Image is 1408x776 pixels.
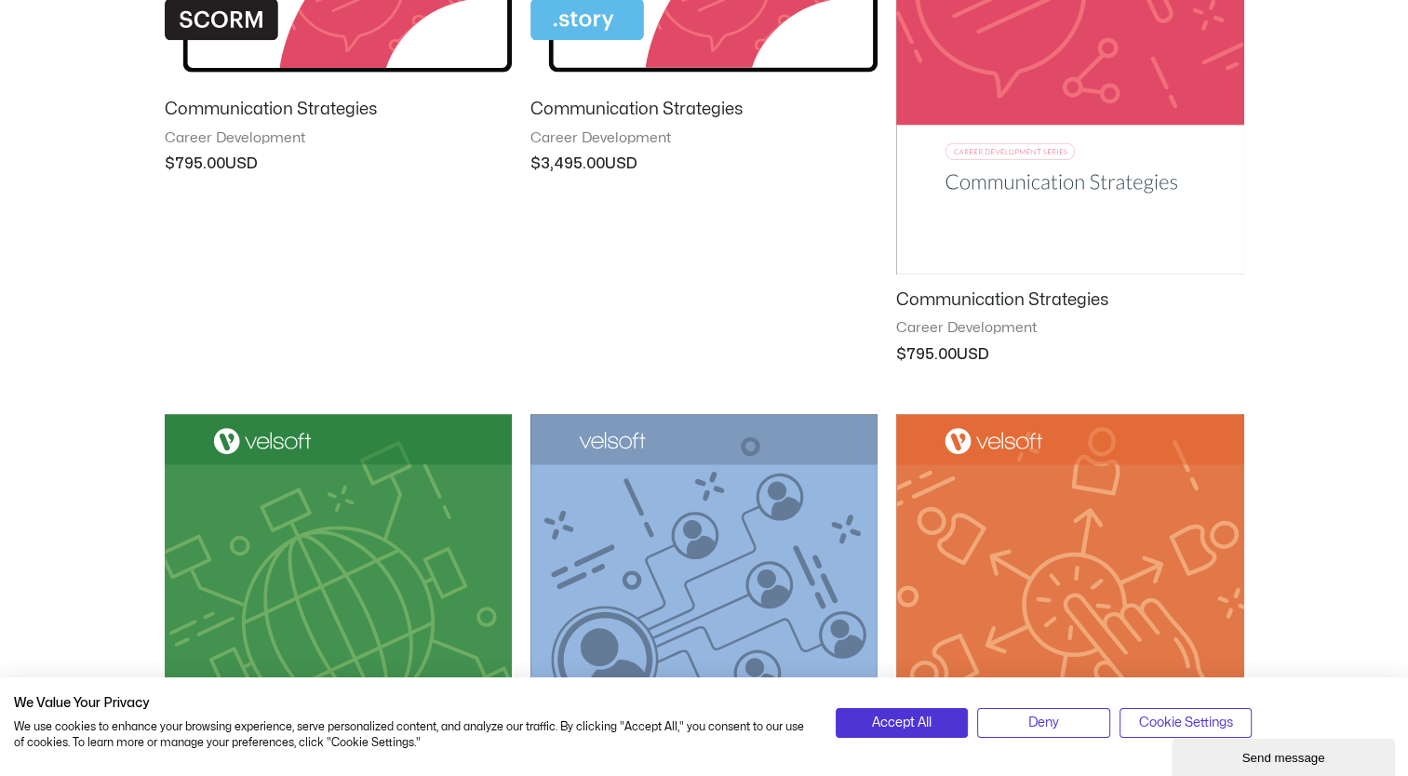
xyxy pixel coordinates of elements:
[896,347,906,362] span: $
[165,156,175,171] span: $
[165,129,512,148] span: Career Development
[1172,735,1399,776] iframe: chat widget
[165,156,225,171] bdi: 795.00
[896,347,957,362] bdi: 795.00
[1120,708,1253,738] button: Adjust cookie preferences
[836,708,969,738] button: Accept all cookies
[1139,713,1233,733] span: Cookie Settings
[165,99,512,120] h2: Communication Strategies
[896,319,1243,338] span: Career Development
[530,99,878,120] h2: Communication Strategies
[1028,713,1059,733] span: Deny
[530,156,605,171] bdi: 3,495.00
[530,129,878,148] span: Career Development
[896,289,1243,311] h2: Communication Strategies
[530,156,541,171] span: $
[165,99,512,128] a: Communication Strategies
[872,713,932,733] span: Accept All
[896,289,1243,319] a: Communication Strategies
[14,695,808,712] h2: We Value Your Privacy
[530,99,878,128] a: Communication Strategies
[14,719,808,751] p: We use cookies to enhance your browsing experience, serve personalized content, and analyze our t...
[977,708,1110,738] button: Deny all cookies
